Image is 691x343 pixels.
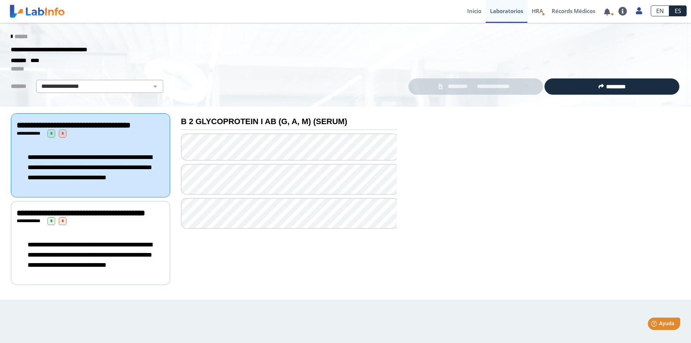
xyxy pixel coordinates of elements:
span: HRA [532,7,543,15]
a: ES [669,5,687,16]
iframe: Help widget launcher [626,315,683,335]
b: B 2 GLYCOPROTEIN I AB (G, A, M) (SERUM) [181,117,347,126]
a: EN [651,5,669,16]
